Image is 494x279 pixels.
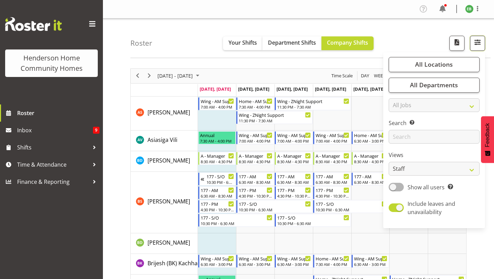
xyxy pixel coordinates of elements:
div: 10:30 PM - 6:30 AM [201,221,273,226]
button: Previous [133,71,142,80]
button: All Locations [389,57,480,72]
td: Arshdeep Singh resource [131,97,198,131]
div: Billie Sothern"s event - 177 - AM Begin From Thursday, August 21, 2025 at 6:30:00 AM GMT+12:00 En... [313,172,351,186]
div: 4:30 PM - 10:30 PM [239,193,272,199]
div: Arshdeep Singh"s event - Home - AM Support 3 Begin From Tuesday, August 19, 2025 at 7:30:00 AM GM... [236,97,274,110]
div: Billie Sothern"s event - 177 - AM Begin From Wednesday, August 20, 2025 at 6:30:00 AM GMT+12:00 E... [275,172,313,186]
td: Billie Sothern resource [131,172,198,233]
span: Shifts [17,142,89,153]
button: Timeline Day [360,71,370,80]
div: A - Manager [316,152,349,159]
span: All Locations [415,60,453,68]
a: Asiasiga Vili [148,136,177,144]
div: Wing - AM Support 2 [277,132,311,138]
div: Billie Sothern"s event - 177 - AM Begin From Friday, August 22, 2025 at 6:30:00 AM GMT+12:00 Ends... [352,172,389,186]
div: 177 - PM [277,187,311,193]
div: 6:30 AM - 8:30 AM [239,179,272,185]
img: eloise-bailey8534.jpg [465,5,473,13]
a: [PERSON_NAME] [148,108,190,116]
div: Billie Sothern"s event - 177 - S/O Begin From Monday, August 18, 2025 at 10:30:00 PM GMT+12:00 En... [198,214,274,227]
td: Barbara Dunlop resource [131,151,198,172]
div: 6:30 AM - 8:30 AM [316,179,349,185]
button: Filter Shifts [470,36,485,51]
a: Brijesh (BK) Kachhadiya [148,259,208,267]
div: Billie Sothern"s event - 177 - AM Begin From Tuesday, August 19, 2025 at 6:30:00 AM GMT+12:00 End... [236,172,274,186]
div: Arshdeep Singh"s event - Wing - ZNight Support Begin From Wednesday, August 20, 2025 at 11:30:00 ... [275,97,351,110]
div: 6:30 AM - 8:30 AM [354,179,388,185]
div: Billie Sothern"s event - 177 - PM Begin From Wednesday, August 20, 2025 at 4:30:00 PM GMT+12:00 E... [275,186,313,199]
div: Asiasiga Vili"s event - Wing - AM Support 2 Begin From Thursday, August 21, 2025 at 7:00:00 AM GM... [313,131,351,144]
button: Next [145,71,154,80]
div: Barbara Dunlop"s event - A - Manager Begin From Monday, August 18, 2025 at 8:30:00 AM GMT+12:00 E... [198,152,236,165]
div: Asiasiga Vili"s event - Home - AM Support 2 Begin From Friday, August 22, 2025 at 6:30:00 AM GMT+... [352,131,389,144]
div: Wing - AM Support 1 [277,255,311,262]
button: Feedback - Show survey [481,116,494,163]
div: previous period [132,69,143,83]
div: Henderson Home Community Homes [12,53,91,74]
div: Billie Sothern"s event - 177 - S/O Begin From Tuesday, August 19, 2025 at 10:30:00 PM GMT+12:00 E... [236,200,313,213]
div: 8:30 AM - 4:30 PM [316,159,349,164]
span: Time & Attendance [17,159,89,170]
label: Views [389,151,480,159]
span: [PERSON_NAME] [148,198,190,205]
div: Wing - AM Support 1 [239,255,272,262]
span: Company Shifts [327,39,368,46]
span: [DATE], [DATE] [277,86,308,92]
img: Rosterit website logo [5,17,62,31]
div: 4:30 PM - 10:30 PM [201,207,234,212]
div: 7:30 AM - 4:00 PM [239,104,272,110]
div: 177 - PM [239,187,272,193]
div: Home - AM Support 3 [316,255,349,262]
div: Billie Sothern"s event - 177 - PM Begin From Tuesday, August 19, 2025 at 4:30:00 PM GMT+12:00 End... [236,186,274,199]
div: 11:30 PM - 7:30 AM [239,118,311,123]
div: 177 - S/O [201,214,273,221]
a: [PERSON_NAME] [148,238,190,247]
div: Wing - AM Support 2 [201,98,234,104]
span: [DATE], [DATE] [315,86,346,92]
button: Time Scale [330,71,354,80]
div: 7:00 AM - 4:00 PM [201,104,234,110]
span: Inbox [17,125,93,135]
div: A - Manager [277,152,311,159]
div: A - Manager [201,152,234,159]
div: Brijesh (BK) Kachhadiya"s event - Home - AM Support 3 Begin From Thursday, August 21, 2025 at 7:3... [313,255,351,268]
div: 177 - AM [277,173,311,180]
div: 177 - PM [316,187,349,193]
div: Arshdeep Singh"s event - Wing - AM Support 2 Begin From Monday, August 18, 2025 at 7:00:00 AM GMT... [198,97,236,110]
div: Wing - AM Support 2 [239,132,272,138]
div: 7:30 AM - 4:00 PM [316,261,349,267]
div: 177 - AM [201,187,234,193]
div: Asiasiga Vili"s event - Wing - AM Support 2 Begin From Wednesday, August 20, 2025 at 7:00:00 AM G... [275,131,313,144]
div: 6:30 AM - 3:00 PM [354,138,388,144]
div: 177 - AM [354,173,388,180]
button: Your Shifts [223,36,262,50]
span: Roster [17,108,99,118]
div: Billie Sothern"s event - 177 - PM Begin From Monday, August 18, 2025 at 4:30:00 PM GMT+12:00 Ends... [198,200,236,213]
div: 177 - AM [239,173,272,180]
div: 8:30 AM - 4:30 PM [201,159,234,164]
div: Billie Sothern"s event - 177 - S/O Begin From Sunday, August 17, 2025 at 10:30:00 PM GMT+12:00 En... [198,172,236,186]
div: 7:30 AM - 4:00 PM [200,138,234,144]
button: All Departments [389,78,480,93]
span: Week [373,71,386,80]
div: 4:30 PM - 10:30 PM [316,193,349,199]
div: 177 - PM [201,200,234,207]
div: Home - AM Support 2 [354,132,388,138]
div: 177 - S/O [316,200,388,207]
button: Download a PDF of the roster according to the set date range. [449,36,464,51]
td: Billie-Rose Dunlop resource [131,233,198,254]
span: 9 [93,127,99,134]
input: Search [389,130,480,144]
span: Finance & Reporting [17,177,89,187]
div: 4:30 PM - 10:30 PM [277,193,311,199]
div: 7:00 AM - 4:00 PM [239,138,272,144]
span: Show all users [408,183,445,191]
span: Department Shifts [268,39,316,46]
div: Brijesh (BK) Kachhadiya"s event - Wing - AM Support 1 Begin From Friday, August 22, 2025 at 6:30:... [352,255,389,268]
div: Home - AM Support 3 [239,98,272,104]
a: [PERSON_NAME] [148,156,190,165]
span: [DATE], [DATE] [353,86,385,92]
